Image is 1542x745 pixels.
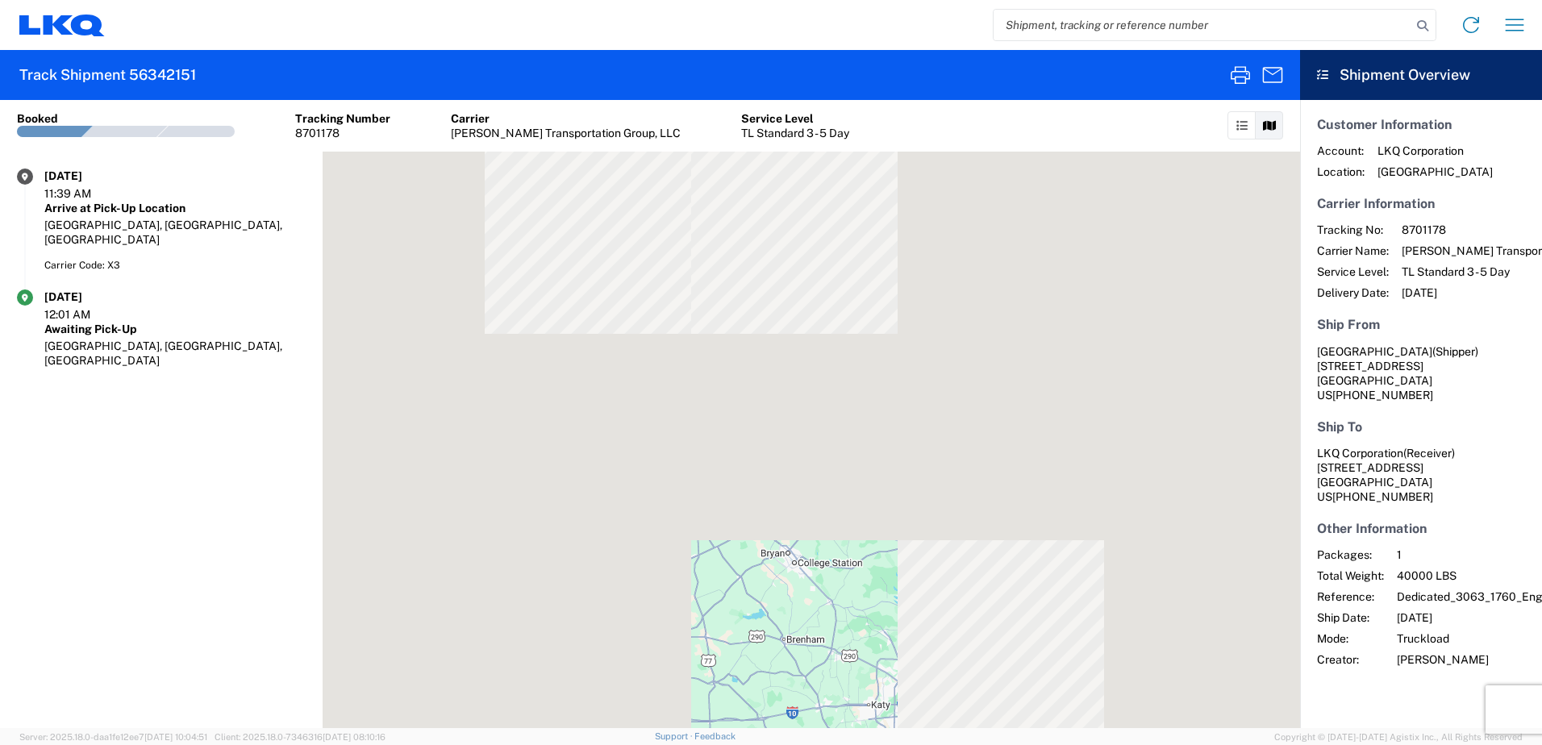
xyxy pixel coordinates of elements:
[295,111,390,126] div: Tracking Number
[44,258,306,273] div: Carrier Code: X3
[694,731,736,741] a: Feedback
[44,186,125,201] div: 11:39 AM
[1377,144,1493,158] span: LKQ Corporation
[451,111,681,126] div: Carrier
[1317,589,1384,604] span: Reference:
[1317,345,1432,358] span: [GEOGRAPHIC_DATA]
[1317,610,1384,625] span: Ship Date:
[1317,419,1525,435] h5: Ship To
[1317,264,1389,279] span: Service Level:
[17,111,58,126] div: Booked
[1317,521,1525,536] h5: Other Information
[44,169,125,183] div: [DATE]
[44,339,306,368] div: [GEOGRAPHIC_DATA], [GEOGRAPHIC_DATA], [GEOGRAPHIC_DATA]
[1317,360,1423,372] span: [STREET_ADDRESS]
[1317,446,1525,504] address: [GEOGRAPHIC_DATA] US
[1317,447,1455,474] span: LKQ Corporation [STREET_ADDRESS]
[1403,447,1455,460] span: (Receiver)
[741,111,849,126] div: Service Level
[1317,243,1389,258] span: Carrier Name:
[1317,344,1525,402] address: [GEOGRAPHIC_DATA] US
[1300,50,1542,100] header: Shipment Overview
[1317,652,1384,667] span: Creator:
[215,732,385,742] span: Client: 2025.18.0-7346316
[1332,389,1433,402] span: [PHONE_NUMBER]
[144,732,207,742] span: [DATE] 10:04:51
[451,126,681,140] div: [PERSON_NAME] Transportation Group, LLC
[1317,196,1525,211] h5: Carrier Information
[44,322,306,336] div: Awaiting Pick-Up
[1274,730,1523,744] span: Copyright © [DATE]-[DATE] Agistix Inc., All Rights Reserved
[323,732,385,742] span: [DATE] 08:10:16
[19,732,207,742] span: Server: 2025.18.0-daa1fe12ee7
[1432,345,1478,358] span: (Shipper)
[44,218,306,247] div: [GEOGRAPHIC_DATA], [GEOGRAPHIC_DATA], [GEOGRAPHIC_DATA]
[19,65,196,85] h2: Track Shipment 56342151
[1317,164,1365,179] span: Location:
[1332,490,1433,503] span: [PHONE_NUMBER]
[1317,223,1389,237] span: Tracking No:
[1317,317,1525,332] h5: Ship From
[1317,117,1525,132] h5: Customer Information
[741,126,849,140] div: TL Standard 3 - 5 Day
[1317,631,1384,646] span: Mode:
[295,126,390,140] div: 8701178
[994,10,1411,40] input: Shipment, tracking or reference number
[44,289,125,304] div: [DATE]
[1317,144,1365,158] span: Account:
[1377,164,1493,179] span: [GEOGRAPHIC_DATA]
[1317,285,1389,300] span: Delivery Date:
[655,731,695,741] a: Support
[1317,547,1384,562] span: Packages:
[44,201,306,215] div: Arrive at Pick-Up Location
[1317,568,1384,583] span: Total Weight:
[44,307,125,322] div: 12:01 AM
